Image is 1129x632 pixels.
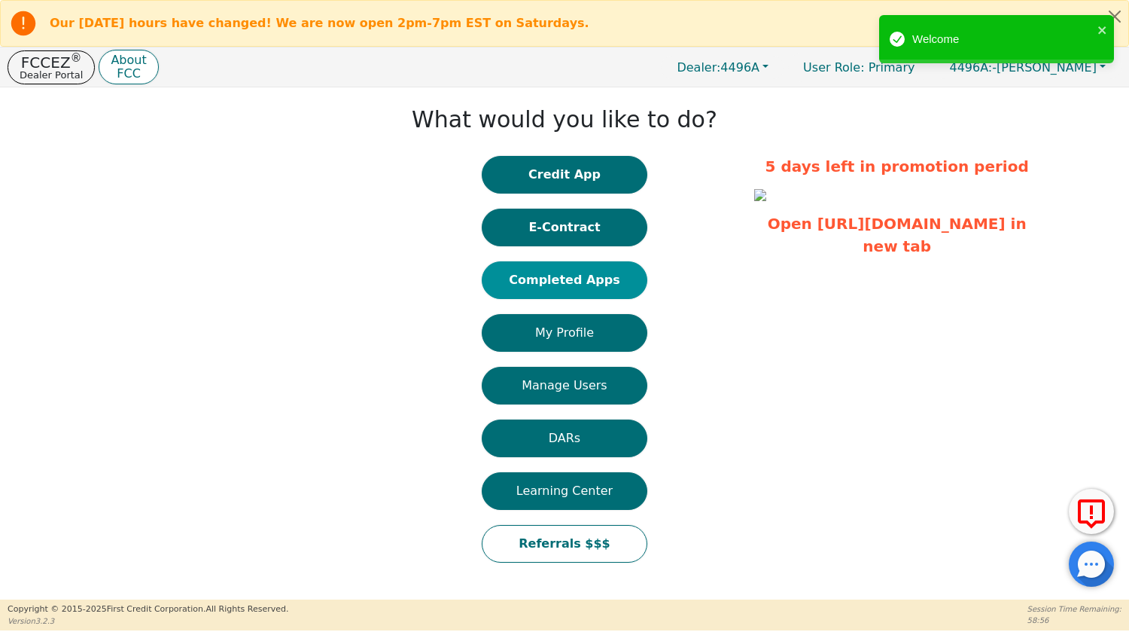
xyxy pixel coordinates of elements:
[754,155,1040,178] p: 5 days left in promotion period
[20,55,83,70] p: FCCEZ
[677,60,759,75] span: 4496A
[8,615,288,627] p: Version 3.2.3
[949,60,992,75] span: 4496A:
[677,60,720,75] span: Dealer:
[71,51,82,65] sup: ®
[20,70,83,80] p: Dealer Portal
[661,56,784,79] button: Dealer:4496A
[111,54,146,66] p: About
[1101,1,1128,32] button: Close alert
[754,189,766,201] img: 8a5389a3-0111-4ab4-a92a-457dcadd83bd
[8,50,95,84] button: FCCEZ®Dealer Portal
[111,68,146,80] p: FCC
[1097,21,1108,38] button: close
[768,215,1027,255] a: Open [URL][DOMAIN_NAME] in new tab
[788,53,930,82] p: Primary
[949,60,1096,75] span: -[PERSON_NAME]
[482,314,647,352] button: My Profile
[912,31,1093,48] div: Welcome
[482,472,647,510] button: Learning Center
[482,209,647,246] button: E-Contract
[482,261,647,299] button: Completed Apps
[1027,615,1121,626] p: 58:56
[482,420,647,457] button: DARs
[50,16,589,30] b: Our [DATE] hours have changed! We are now open 2pm-7pm EST on Saturdays.
[205,604,288,614] span: All Rights Reserved.
[412,106,717,133] h1: What would you like to do?
[1069,489,1114,534] button: Report Error to FCC
[8,603,288,616] p: Copyright © 2015- 2025 First Credit Corporation.
[99,50,158,85] button: AboutFCC
[482,156,647,194] button: Credit App
[803,60,864,75] span: User Role :
[482,367,647,405] button: Manage Users
[482,525,647,563] button: Referrals $$$
[788,53,930,82] a: User Role: Primary
[1027,603,1121,615] p: Session Time Remaining:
